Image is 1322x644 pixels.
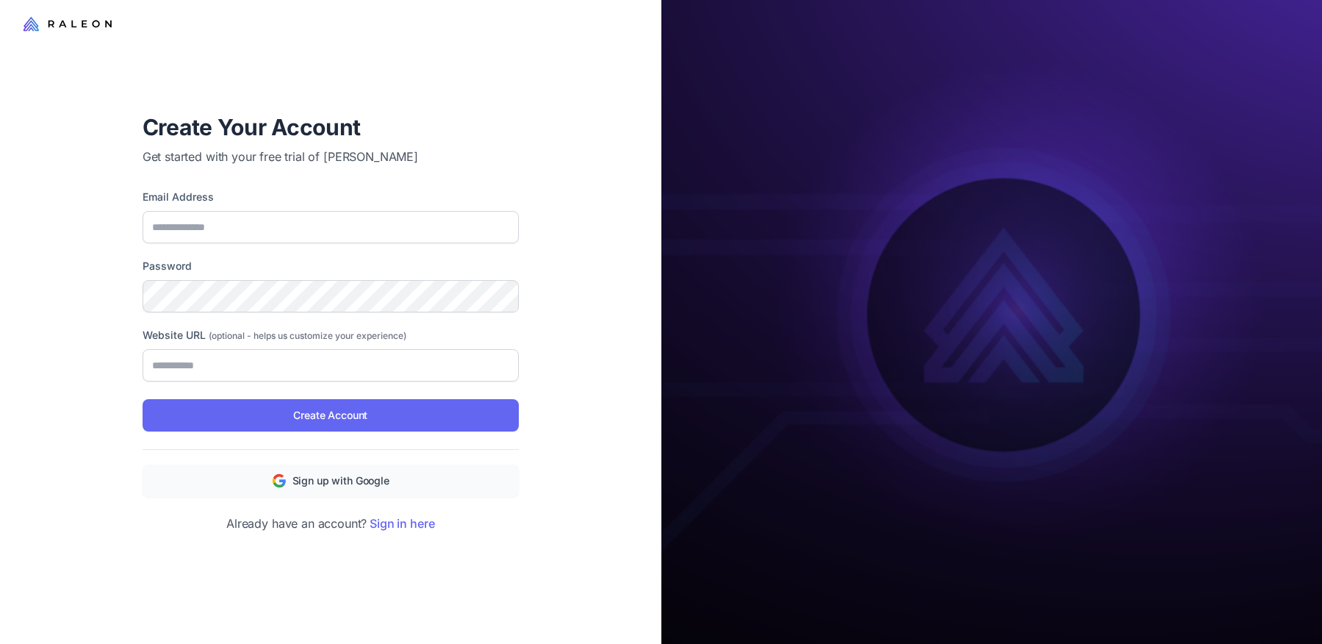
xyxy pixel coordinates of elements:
button: Sign up with Google [143,465,519,497]
span: Sign up with Google [292,473,389,489]
span: Create Account [293,407,367,423]
label: Password [143,258,519,274]
a: Sign in here [370,516,434,531]
label: Website URL [143,327,519,343]
h1: Create Your Account [143,112,519,142]
span: (optional - helps us customize your experience) [209,330,406,341]
p: Already have an account? [143,515,519,532]
label: Email Address [143,189,519,205]
p: Get started with your free trial of [PERSON_NAME] [143,148,519,165]
button: Create Account [143,399,519,432]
